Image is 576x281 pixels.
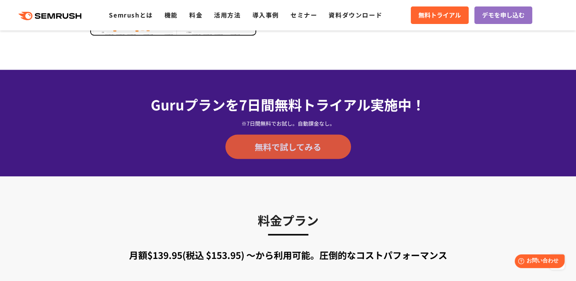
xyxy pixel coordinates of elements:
[508,251,568,273] iframe: Help widget launcher
[411,6,469,24] a: 無料トライアル
[88,248,488,262] div: 月額$139.95(税込 $153.95) 〜から利用可能。圧倒的なコストパフォーマンス
[189,10,203,19] a: 料金
[474,6,532,24] a: デモを申し込む
[274,94,425,114] span: 無料トライアル実施中！
[329,10,382,19] a: 資料ダウンロード
[418,10,461,20] span: 無料トライアル
[252,10,279,19] a: 導入事例
[88,120,488,127] div: ※7日間無料でお試し。自動課金なし。
[88,211,488,230] h3: 料金プラン
[214,10,241,19] a: 活用方法
[225,134,351,159] a: 無料で試してみる
[88,94,488,115] div: Guruプランを7日間
[255,141,321,152] span: 無料で試してみる
[290,10,317,19] a: セミナー
[109,10,153,19] a: Semrushとは
[482,10,525,20] span: デモを申し込む
[164,10,178,19] a: 機能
